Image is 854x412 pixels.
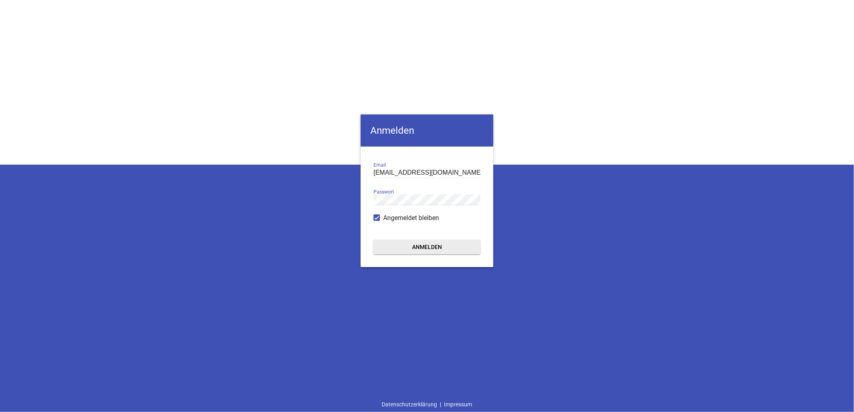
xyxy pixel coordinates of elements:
[441,397,475,412] a: Impressum
[383,213,439,223] span: Angemeldet bleiben
[379,397,440,412] a: Datenschutzerklärung
[361,114,493,147] h4: Anmelden
[379,397,475,412] div: |
[374,240,480,254] button: Anmelden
